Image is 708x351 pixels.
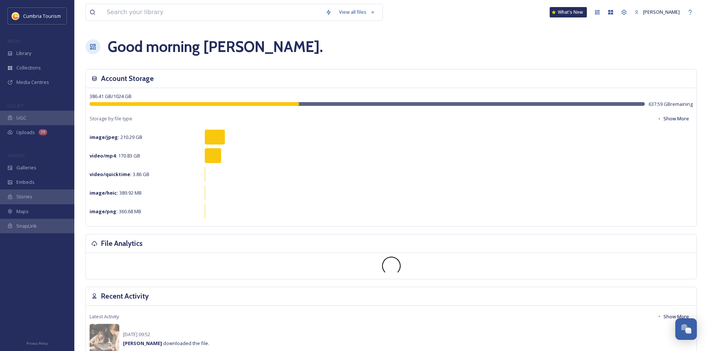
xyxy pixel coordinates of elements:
[90,152,140,159] span: 170.83 GB
[16,129,35,136] span: Uploads
[335,5,379,19] a: View all files
[90,134,142,140] span: 210.29 GB
[26,341,48,346] span: Privacy Policy
[108,36,323,58] h1: Good morning [PERSON_NAME] .
[103,4,322,20] input: Search your library
[39,129,47,135] div: 39
[90,171,149,178] span: 3.86 GB
[123,331,150,338] span: [DATE] 09:52
[90,134,119,140] strong: image/jpeg :
[631,5,683,19] a: [PERSON_NAME]
[7,153,25,158] span: WIDGETS
[643,9,680,15] span: [PERSON_NAME]
[90,93,132,100] span: 386.41 GB / 1024 GB
[16,208,29,215] span: Maps
[123,340,209,347] span: downloaded the file.
[7,103,23,108] span: COLLECT
[16,179,35,186] span: Embeds
[90,208,141,215] span: 360.68 MB
[550,7,587,17] a: What's New
[90,171,132,178] strong: video/quicktime :
[90,152,117,159] strong: video/mp4 :
[16,164,36,171] span: Galleries
[649,101,693,108] span: 637.59 GB remaining
[675,318,697,340] button: Open Chat
[101,73,154,84] h3: Account Storage
[12,12,19,20] img: images.jpg
[26,338,48,347] a: Privacy Policy
[90,313,119,320] span: Latest Activity
[123,340,162,347] strong: [PERSON_NAME]
[90,189,142,196] span: 389.92 MB
[16,222,37,230] span: SnapLink
[653,309,693,324] button: Show More
[101,291,149,302] h3: Recent Activity
[16,79,49,86] span: Media Centres
[16,64,41,71] span: Collections
[90,115,132,122] span: Storage by file type
[16,193,32,200] span: Stories
[7,38,20,44] span: MEDIA
[23,13,61,19] span: Cumbria Tourism
[16,50,31,57] span: Library
[90,189,118,196] strong: image/heic :
[653,111,693,126] button: Show More
[16,114,26,121] span: UGC
[101,238,143,249] h3: File Analytics
[90,208,118,215] strong: image/png :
